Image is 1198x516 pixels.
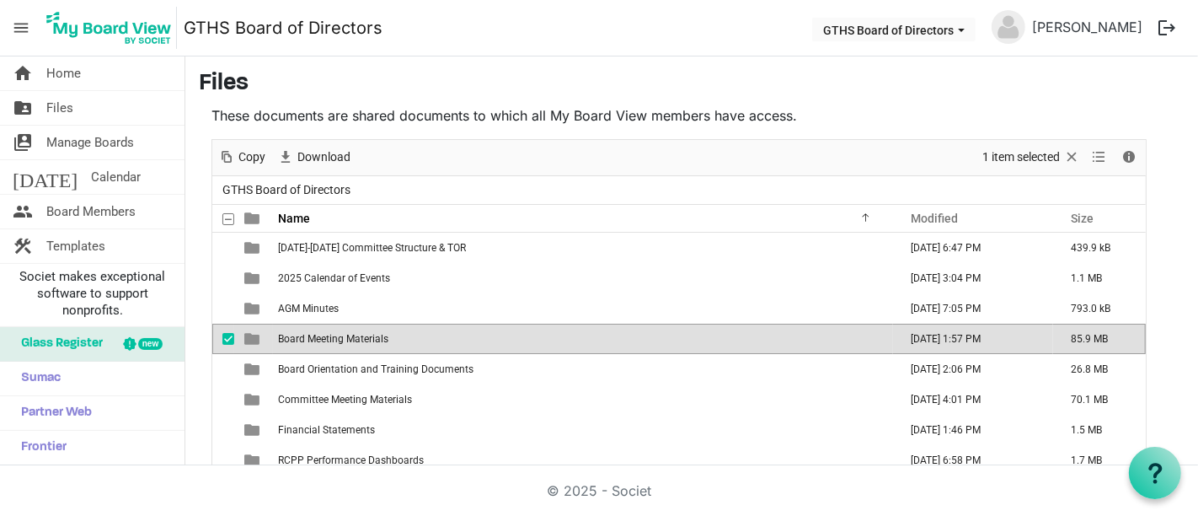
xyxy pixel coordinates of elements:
span: construction [13,229,33,263]
td: Financial Statements is template cell column header Name [273,415,893,445]
span: home [13,56,33,90]
td: 1.5 MB is template cell column header Size [1053,415,1146,445]
td: checkbox [212,293,234,324]
td: June 26, 2024 6:47 PM column header Modified [893,233,1053,263]
span: Board Meeting Materials [278,333,388,345]
div: new [138,338,163,350]
span: folder_shared [13,91,33,125]
span: [DATE] [13,160,78,194]
h3: Files [199,70,1185,99]
span: Home [46,56,81,90]
div: Clear selection [976,140,1086,175]
td: July 24, 2025 4:01 PM column header Modified [893,384,1053,415]
td: AGM Minutes is template cell column header Name [273,293,893,324]
span: AGM Minutes [278,303,339,314]
span: Partner Web [13,396,92,430]
td: Board Meeting Materials is template cell column header Name [273,324,893,354]
button: Selection [979,147,1083,168]
td: Board Orientation and Training Documents is template cell column header Name [273,354,893,384]
td: 85.9 MB is template cell column header Size [1053,324,1146,354]
td: is template cell column header type [234,324,273,354]
td: Committee Meeting Materials is template cell column header Name [273,384,893,415]
span: Board Members [46,195,136,228]
button: GTHS Board of Directors dropdownbutton [812,18,976,41]
td: June 26, 2025 2:06 PM column header Modified [893,354,1053,384]
span: Files [46,91,73,125]
td: is template cell column header type [234,263,273,293]
td: checkbox [212,445,234,476]
td: February 20, 2025 3:04 PM column header Modified [893,263,1053,293]
td: checkbox [212,233,234,263]
span: menu [5,12,37,44]
span: Size [1071,212,1094,225]
span: Committee Meeting Materials [278,394,412,406]
span: Manage Boards [46,126,134,159]
div: Copy [212,140,271,175]
td: is template cell column header type [234,445,273,476]
span: Frontier [13,431,67,465]
td: 1.7 MB is template cell column header Size [1053,445,1146,476]
span: Copy [237,147,267,168]
button: View dropdownbutton [1088,147,1109,168]
td: 70.1 MB is template cell column header Size [1053,384,1146,415]
td: RCPP Performance Dashboards is template cell column header Name [273,445,893,476]
span: Calendar [91,160,141,194]
td: checkbox [212,354,234,384]
td: checkbox [212,415,234,445]
a: GTHS Board of Directors [184,11,382,45]
td: June 26, 2024 7:05 PM column header Modified [893,293,1053,324]
a: © 2025 - Societ [547,482,651,499]
span: Societ makes exceptional software to support nonprofits. [8,268,177,319]
span: Glass Register [13,327,103,361]
span: [DATE]-[DATE] Committee Structure & TOR [278,242,466,254]
div: Download [271,140,356,175]
a: [PERSON_NAME] [1025,10,1149,44]
td: is template cell column header type [234,354,273,384]
td: checkbox [212,324,234,354]
td: 26.8 MB is template cell column header Size [1053,354,1146,384]
td: 793.0 kB is template cell column header Size [1053,293,1146,324]
td: July 16, 2025 6:58 PM column header Modified [893,445,1053,476]
span: people [13,195,33,228]
td: 2024-2025 Committee Structure & TOR is template cell column header Name [273,233,893,263]
button: Copy [215,147,268,168]
td: 2025 Calendar of Events is template cell column header Name [273,263,893,293]
span: 2025 Calendar of Events [278,272,390,284]
td: checkbox [212,263,234,293]
span: Name [278,212,310,225]
td: is template cell column header type [234,384,273,415]
span: 1 item selected [981,147,1062,168]
span: GTHS Board of Directors [219,180,354,201]
button: logout [1149,10,1185,46]
span: Modified [911,212,958,225]
img: no-profile-picture.svg [992,10,1025,44]
td: is template cell column header type [234,293,273,324]
span: Sumac [13,362,61,395]
button: Details [1117,147,1140,168]
span: Financial Statements [278,424,375,436]
div: Details [1115,140,1143,175]
span: Board Orientation and Training Documents [278,363,473,375]
a: My Board View Logo [41,7,184,49]
td: June 26, 2025 1:46 PM column header Modified [893,415,1053,445]
span: switch_account [13,126,33,159]
img: My Board View Logo [41,7,177,49]
td: September 08, 2025 1:57 PM column header Modified [893,324,1053,354]
p: These documents are shared documents to which all My Board View members have access. [211,105,1147,126]
td: 439.9 kB is template cell column header Size [1053,233,1146,263]
span: Templates [46,229,105,263]
td: 1.1 MB is template cell column header Size [1053,263,1146,293]
td: is template cell column header type [234,415,273,445]
button: Download [274,147,353,168]
span: RCPP Performance Dashboards [278,454,424,466]
td: is template cell column header type [234,233,273,263]
td: checkbox [212,384,234,415]
span: Download [296,147,352,168]
div: View [1086,140,1115,175]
